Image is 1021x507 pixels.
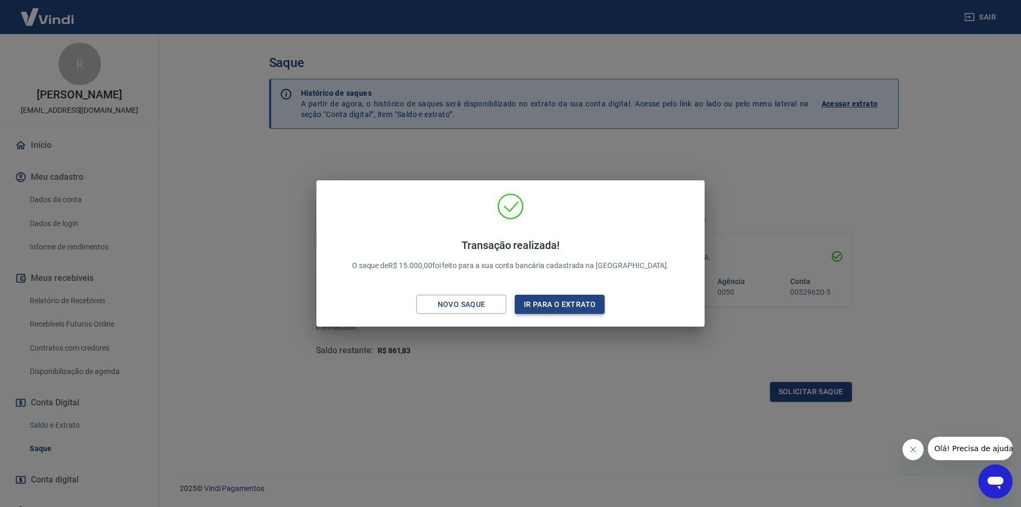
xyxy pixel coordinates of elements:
[425,298,498,311] div: Novo saque
[352,239,669,252] h4: Transação realizada!
[978,464,1012,498] iframe: Botão para abrir a janela de mensagens
[928,437,1012,460] iframe: Mensagem da empresa
[6,7,89,16] span: Olá! Precisa de ajuda?
[416,295,506,314] button: Novo saque
[902,439,924,460] iframe: Fechar mensagem
[352,239,669,271] p: O saque de R$ 15.000,00 foi feito para a sua conta bancária cadastrada na [GEOGRAPHIC_DATA].
[515,295,605,314] button: Ir para o extrato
